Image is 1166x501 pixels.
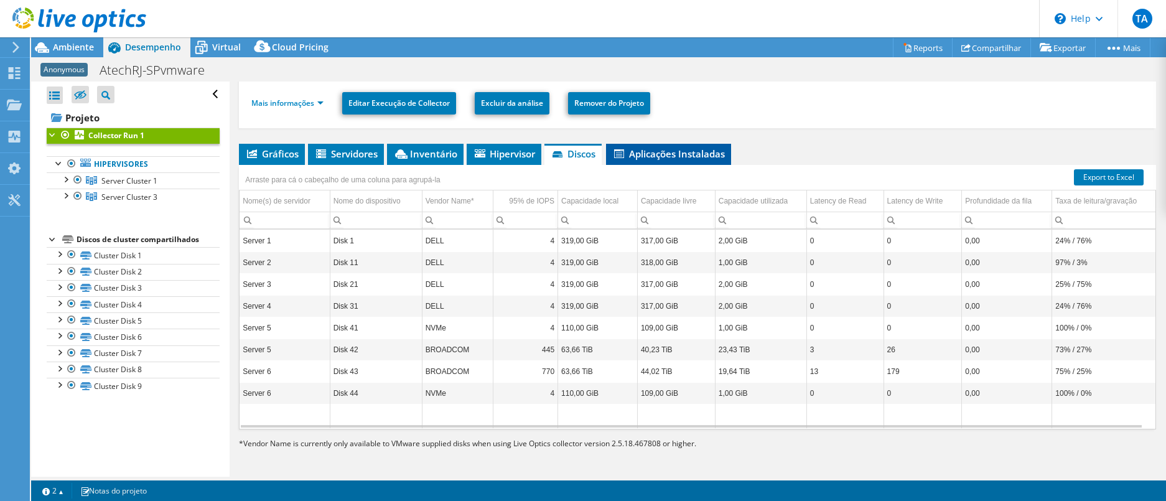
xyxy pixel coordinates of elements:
[422,273,493,295] td: Column Vendor Name*, Value DELL
[239,437,830,451] p: Vendor Name is currently only available to VMware supplied disks when using Live Optics collector...
[962,317,1052,339] td: Column Profundidade da fila, Value 0,00
[342,92,456,115] a: Editar Execução de Collector
[493,295,558,317] td: Column 95% de IOPS, Value 4
[1055,194,1137,208] div: Taxa de leitura/gravação
[962,360,1052,382] td: Column Profundidade da fila, Value 0,00
[965,194,1032,208] div: Profundidade da fila
[1052,273,1155,295] td: Column Taxa de leitura/gravação, Value 25% / 75%
[558,230,638,251] td: Column Capacidade local, Value 319,00 GiB
[251,98,324,108] a: Mais informações
[884,273,962,295] td: Column Latency de Write, Value 0
[47,128,220,144] a: Collector Run 1
[426,194,474,208] div: Vendor Name*
[715,212,806,228] td: Column Capacidade utilizada, Filter cell
[101,192,157,202] span: Server Cluster 3
[715,339,806,360] td: Column Capacidade utilizada, Value 23,43 TiB
[806,190,884,212] td: Latency de Read Column
[962,212,1052,228] td: Column Profundidade da fila, Filter cell
[212,41,241,53] span: Virtual
[806,273,884,295] td: Column Latency de Read, Value 0
[272,41,329,53] span: Cloud Pricing
[637,360,715,382] td: Column Capacidade livre, Value 44,02 TiB
[884,212,962,228] td: Column Latency de Write, Filter cell
[637,273,715,295] td: Column Capacidade livre, Value 317,00 GiB
[240,360,330,382] td: Column Nome(s) de servidor, Value Server 6
[884,251,962,273] td: Column Latency de Write, Value 0
[715,251,806,273] td: Column Capacidade utilizada, Value 1,00 GiB
[72,483,156,499] a: Notas do projeto
[962,251,1052,273] td: Column Profundidade da fila, Value 0,00
[884,295,962,317] td: Column Latency de Write, Value 0
[1052,360,1155,382] td: Column Taxa de leitura/gravação, Value 75% / 25%
[715,273,806,295] td: Column Capacidade utilizada, Value 2,00 GiB
[884,339,962,360] td: Column Latency de Write, Value 26
[422,251,493,273] td: Column Vendor Name*, Value DELL
[637,251,715,273] td: Column Capacidade livre, Value 318,00 GiB
[493,230,558,251] td: Column 95% de IOPS, Value 4
[422,339,493,360] td: Column Vendor Name*, Value BROADCOM
[330,317,422,339] td: Column Nome do dispositivo, Value Disk 41
[493,251,558,273] td: Column 95% de IOPS, Value 4
[40,63,88,77] span: Anonymous
[493,317,558,339] td: Column 95% de IOPS, Value 4
[715,317,806,339] td: Column Capacidade utilizada, Value 1,00 GiB
[47,296,220,312] a: Cluster Disk 4
[806,360,884,382] td: Column Latency de Read, Value 13
[509,194,554,208] div: 95% de IOPS
[34,483,72,499] a: 2
[637,295,715,317] td: Column Capacidade livre, Value 317,00 GiB
[422,212,493,228] td: Column Vendor Name*, Filter cell
[806,230,884,251] td: Column Latency de Read, Value 0
[641,194,696,208] div: Capacidade livre
[558,360,638,382] td: Column Capacidade local, Value 63,66 TiB
[1052,190,1155,212] td: Taxa de leitura/gravação Column
[715,230,806,251] td: Column Capacidade utilizada, Value 2,00 GiB
[240,251,330,273] td: Column Nome(s) de servidor, Value Server 2
[719,194,788,208] div: Capacidade utilizada
[1074,169,1144,185] a: Export to Excel
[493,212,558,228] td: Column 95% de IOPS, Filter cell
[1095,38,1150,57] a: Mais
[887,194,943,208] div: Latency de Write
[637,190,715,212] td: Capacidade livre Column
[558,382,638,404] td: Column Capacidade local, Value 110,00 GiB
[806,212,884,228] td: Column Latency de Read, Filter cell
[330,230,422,251] td: Column Nome do dispositivo, Value Disk 1
[637,317,715,339] td: Column Capacidade livre, Value 109,00 GiB
[101,176,157,186] span: Server Cluster 1
[568,92,650,115] a: Remover do Projeto
[239,165,1156,429] div: Data grid
[47,280,220,296] a: Cluster Disk 3
[330,251,422,273] td: Column Nome do dispositivo, Value Disk 11
[330,360,422,382] td: Column Nome do dispositivo, Value Disk 43
[962,382,1052,404] td: Column Profundidade da fila, Value 0,00
[1052,251,1155,273] td: Column Taxa de leitura/gravação, Value 97% / 3%
[637,230,715,251] td: Column Capacidade livre, Value 317,00 GiB
[1052,317,1155,339] td: Column Taxa de leitura/gravação, Value 100% / 0%
[1052,230,1155,251] td: Column Taxa de leitura/gravação, Value 24% / 76%
[962,230,1052,251] td: Column Profundidade da fila, Value 0,00
[637,382,715,404] td: Column Capacidade livre, Value 109,00 GiB
[806,382,884,404] td: Column Latency de Read, Value 0
[47,345,220,362] a: Cluster Disk 7
[558,212,638,228] td: Column Capacidade local, Filter cell
[884,190,962,212] td: Latency de Write Column
[47,172,220,189] a: Server Cluster 1
[333,194,401,208] div: Nome do dispositivo
[330,382,422,404] td: Column Nome do dispositivo, Value Disk 44
[493,360,558,382] td: Column 95% de IOPS, Value 770
[493,382,558,404] td: Column 95% de IOPS, Value 4
[422,317,493,339] td: Column Vendor Name*, Value NVMe
[422,295,493,317] td: Column Vendor Name*, Value DELL
[637,212,715,228] td: Column Capacidade livre, Filter cell
[125,41,181,53] span: Desempenho
[884,382,962,404] td: Column Latency de Write, Value 0
[952,38,1031,57] a: Compartilhar
[884,230,962,251] td: Column Latency de Write, Value 0
[47,312,220,329] a: Cluster Disk 5
[715,382,806,404] td: Column Capacidade utilizada, Value 1,00 GiB
[47,156,220,172] a: Hipervisores
[558,339,638,360] td: Column Capacidade local, Value 63,66 TiB
[47,247,220,263] a: Cluster Disk 1
[561,194,618,208] div: Capacidade local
